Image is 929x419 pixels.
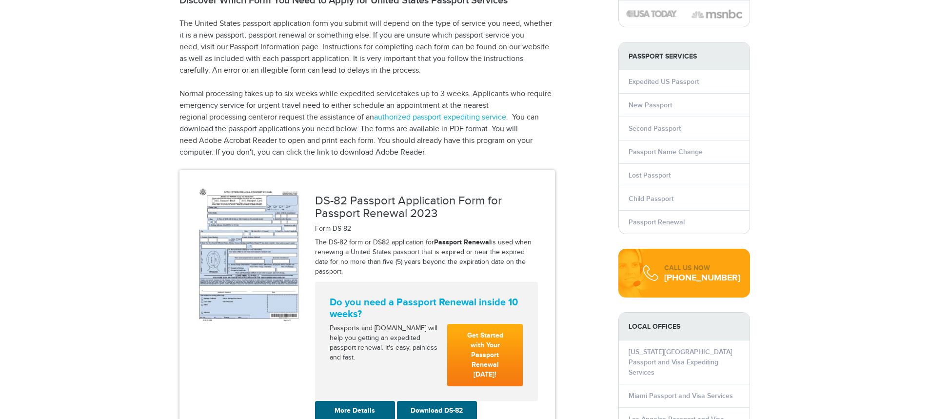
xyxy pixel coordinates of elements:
[629,218,685,226] a: Passport Renewal
[629,124,681,133] a: Second Passport
[315,238,538,277] p: The DS-82 form or DS82 application for is used when renewing a United States passport that is exp...
[447,324,523,386] a: Get Started with Your Passport Renewal [DATE]!
[326,324,443,363] div: Passports and [DOMAIN_NAME] will help you getting an expedited passport renewal. It's easy, painl...
[179,88,555,159] p: Normal processing takes up to six weeks while expedited servicetakes up to 3 weeks. Applicants wh...
[434,238,491,246] a: Passport Renewal
[315,225,538,233] h5: Form DS-82
[664,273,740,283] div: [PHONE_NUMBER]
[629,101,672,109] a: New Passport
[629,348,732,377] a: [US_STATE][GEOGRAPHIC_DATA] Passport and Visa Expediting Services
[179,18,555,77] p: The United States passport application form you submit will depend on the type of service you nee...
[629,392,733,400] a: Miami Passport and Visa Services
[619,42,750,70] strong: PASSPORT SERVICES
[626,10,677,17] img: image description
[629,171,671,180] a: Lost Passport
[629,148,703,156] a: Passport Name Change
[330,297,523,320] strong: Do you need a Passport Renewal inside 10 weeks?
[619,313,750,340] strong: LOCAL OFFICES
[664,263,740,273] div: CALL US NOW
[374,113,506,122] a: authorized passport expediting service
[315,194,502,220] a: DS-82 Passport Application Form for Passport Renewal 2023
[197,185,300,322] img: ds82-renew-passport-applicaiton-form.jpg
[629,195,673,203] a: Child Passport
[629,78,699,86] a: Expedited US Passport
[692,8,742,20] img: image description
